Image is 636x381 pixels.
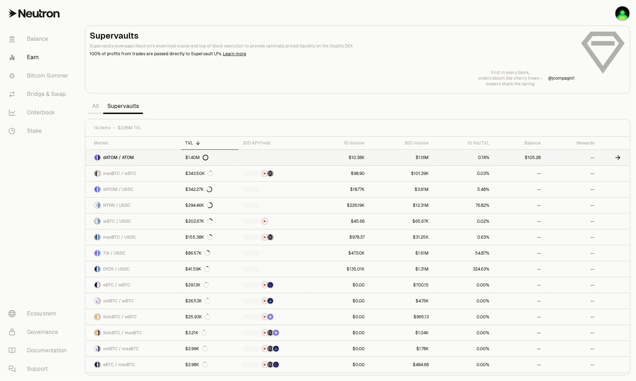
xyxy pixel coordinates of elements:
[262,234,268,240] img: NTRN
[433,357,494,373] a: 0.00%
[103,266,130,272] span: DYDX / USDC
[98,250,100,256] img: USDC Logo
[95,155,97,160] img: dATOM Logo
[369,245,433,261] a: $1.61M
[433,309,494,325] a: 0.00%
[310,166,369,181] a: $98.90
[95,250,97,256] img: TIA Logo
[238,357,310,373] a: NTRNStructured PointsEtherFi Points
[369,341,433,357] a: $1.78K
[494,150,545,165] a: $105.28
[118,125,141,131] span: $2.96M TVL
[310,261,369,277] a: $135.01K
[433,277,494,293] a: 0.00%
[369,214,433,229] a: $65.67K
[98,187,100,192] img: USDC Logo
[268,234,273,240] img: Structured Points
[181,309,239,325] a: $25.93K
[238,277,310,293] a: NTRNEtherFi Points
[95,203,97,208] img: NTRN Logo
[185,250,210,256] div: $86.57K
[545,293,598,309] a: --
[494,166,545,181] a: --
[3,341,77,360] a: Documentation
[85,229,181,245] a: maxBTC LogoUSDC LogomaxBTC / USDC
[95,218,97,224] img: wBTC Logo
[494,198,545,213] a: --
[98,298,100,304] img: wBTC Logo
[494,293,545,309] a: --
[98,282,100,288] img: wBTC Logo
[95,187,97,192] img: dATOM Logo
[433,150,494,165] a: 0.74%
[238,341,310,357] a: NTRNStructured PointsBedrock Diamonds
[98,155,100,160] img: ATOM Logo
[438,140,489,146] div: 1D Vol/TVL
[3,85,77,103] a: Bridge & Swap
[95,282,97,288] img: eBTC Logo
[88,99,103,113] a: All
[310,277,369,293] a: $0.00
[545,229,598,245] a: --
[243,234,306,241] button: NTRNStructured Points
[273,362,279,368] img: EtherFi Points
[314,140,365,146] div: 1D Volume
[181,325,239,341] a: $3.21K
[310,357,369,373] a: $0.00
[95,266,97,272] img: DYDX Logo
[181,229,239,245] a: $155.38K
[95,171,97,176] img: maxBTC Logo
[369,293,433,309] a: $4.76K
[85,341,181,357] a: uniBTC LogomaxBTC LogouniBTC / maxBTC
[310,214,369,229] a: $45.66
[478,70,542,75] p: First in every block,
[433,214,494,229] a: 0.02%
[98,346,100,352] img: maxBTC Logo
[549,140,594,146] div: Rewards
[243,329,306,336] button: NTRNStructured PointsSolv Points
[243,313,306,320] button: NTRNSolv Points
[185,203,213,208] div: $294.46K
[545,261,598,277] a: --
[103,298,134,304] span: uniBTC / wBTC
[98,266,100,272] img: USDC Logo
[95,234,97,240] img: maxBTC Logo
[181,166,239,181] a: $343.50K
[268,171,273,176] img: Structured Points
[494,182,545,197] a: --
[494,245,545,261] a: --
[98,171,100,176] img: wBTC Logo
[85,325,181,341] a: SolvBTC LogomaxBTC LogoSolvBTC / maxBTC
[238,229,310,245] a: NTRNStructured Points
[181,214,239,229] a: $202.67K
[243,297,306,305] button: NTRNBedrock Diamonds
[478,75,542,81] p: orders bloom like cherry trees—
[98,234,100,240] img: USDC Logo
[310,182,369,197] a: $18.77K
[103,330,142,336] span: SolvBTC / maxBTC
[238,293,310,309] a: NTRNBedrock Diamonds
[181,182,239,197] a: $342.27K
[103,218,131,224] span: wBTC / USDC
[94,125,111,131] span: 14 items
[494,261,545,277] a: --
[181,261,239,277] a: $41.59K
[310,309,369,325] a: $0.00
[615,6,630,21] img: Ledger 1 GD
[185,155,208,160] div: $1.40M
[548,75,575,81] a: @jcompagni1
[238,325,310,341] a: NTRNStructured PointsSolv Points
[310,341,369,357] a: $0.00
[310,229,369,245] a: $978.37
[373,140,429,146] div: 30D Volume
[494,341,545,357] a: --
[262,330,268,336] img: NTRN
[95,346,97,352] img: uniBTC Logo
[310,198,369,213] a: $226.19K
[243,170,306,177] button: NTRNStructured Points
[185,346,208,352] div: $2.99K
[433,245,494,261] a: 54.87%
[243,140,306,146] div: 30D APY/hold
[103,99,143,113] a: Supervaults
[85,150,181,165] a: dATOM LogoATOM LogodATOM / ATOM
